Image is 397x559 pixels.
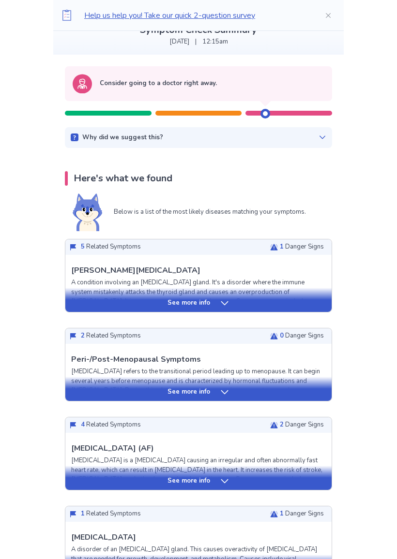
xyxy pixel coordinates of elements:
[280,510,324,519] p: Danger Signs
[169,38,189,47] p: [DATE]
[280,243,284,251] span: 1
[84,10,309,21] p: Help us help you! Take our quick 2-question survey
[81,332,85,340] span: 2
[195,38,197,47] p: |
[280,421,284,429] span: 2
[71,279,326,326] p: A condition involving an [MEDICAL_DATA] gland. It's a disorder where the immune system mistakenly...
[280,332,284,340] span: 0
[81,243,141,252] p: Related Symptoms
[280,421,324,430] p: Danger Signs
[71,443,154,455] p: [MEDICAL_DATA] (AF)
[100,79,217,89] p: Consider going to a doctor right away.
[82,133,163,143] p: Why did we suggest this?
[81,421,141,430] p: Related Symptoms
[71,368,326,434] p: [MEDICAL_DATA] refers to the transitional period leading up to menopause. It can begin several ye...
[81,510,141,519] p: Related Symptoms
[81,510,85,518] span: 1
[280,243,324,252] p: Danger Signs
[202,38,228,47] p: 12:15am
[168,388,210,397] p: See more info
[73,194,102,232] img: Shiba
[168,299,210,309] p: See more info
[280,332,324,341] p: Danger Signs
[71,265,200,277] p: [PERSON_NAME][MEDICAL_DATA]
[81,332,141,341] p: Related Symptoms
[74,172,172,186] p: Here's what we found
[168,477,210,486] p: See more info
[114,208,306,218] p: Below is a list of the most likely diseases matching your symptoms.
[71,354,201,366] p: Peri-/Post-Menopausal Symptoms
[71,456,326,494] p: [MEDICAL_DATA] is a [MEDICAL_DATA] causing an irregular and often abnormally fast heart rate, whi...
[71,532,136,544] p: [MEDICAL_DATA]
[280,510,284,518] span: 1
[81,421,85,429] span: 4
[81,243,85,251] span: 5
